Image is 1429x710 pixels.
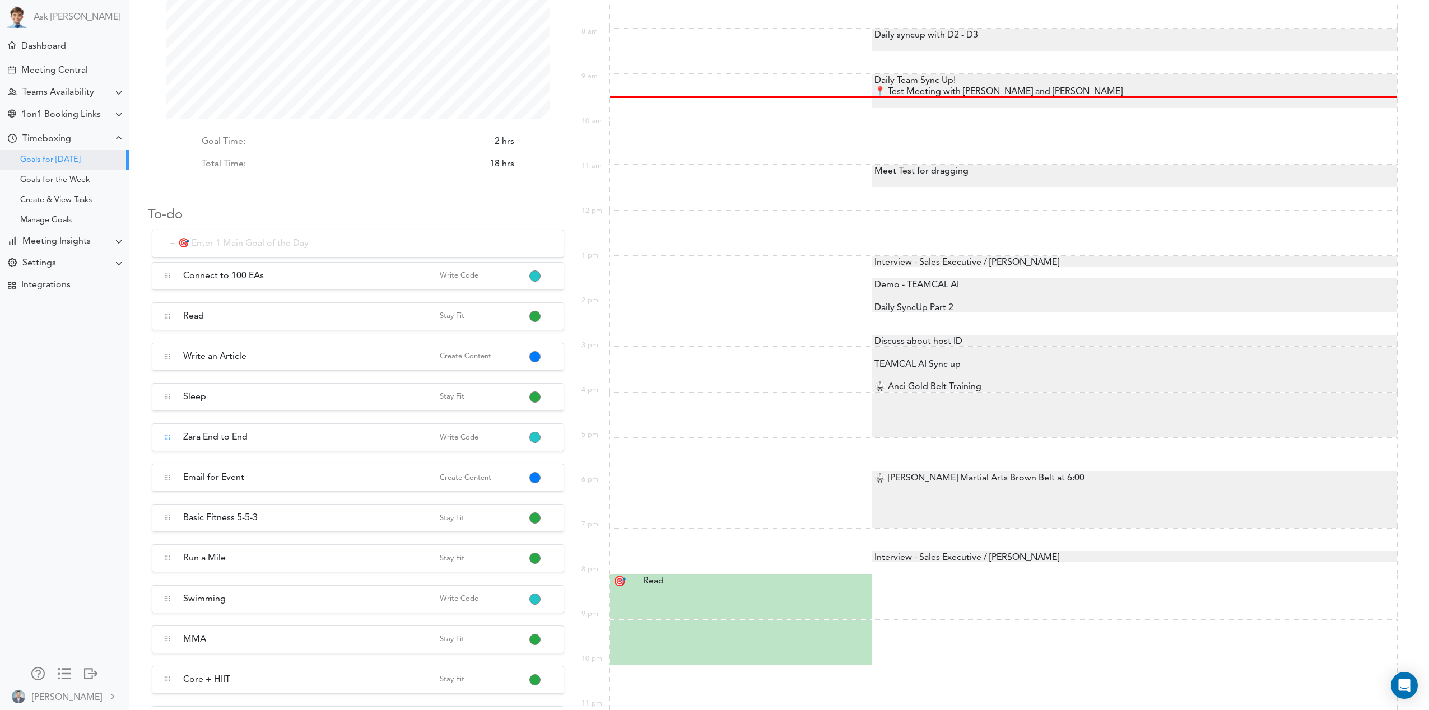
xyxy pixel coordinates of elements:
span: Core + HIIT [183,673,440,686]
div: 18 hrs [490,157,514,180]
div: Assign Goal [633,566,850,570]
div: Assign Goal [633,589,850,593]
div: Assign Goal [633,328,850,331]
div: Assign Goal [633,517,850,521]
span: 1 pm [581,250,601,295]
div: Assign Goal [633,536,850,540]
div: 🥋 Anci Gold Belt Training(3:45pm - 5 pm) [872,380,981,394]
div: Assign Goal [633,468,850,471]
div: Assign Goal [633,92,850,96]
div: Assign Goal [633,475,850,479]
div: Assign Goal [633,653,850,657]
div: Assign Goal [633,661,850,665]
div: Assign Goal [633,384,850,388]
a: Manage Members and Externals [31,667,45,683]
div: Assign Goal [633,233,850,237]
div: Assign Goal [633,40,850,44]
div: Assign Goal [633,157,850,161]
span: Write an Article [183,350,440,363]
div: Assign Goal [633,487,850,491]
div: Assign Goal [633,657,850,661]
span: 4 pm [581,385,601,429]
div: Assign Goal [633,77,850,81]
div: Assign Goal [633,24,850,28]
div: Write Code [440,432,478,443]
div: Assign Goal [633,153,850,157]
div: Assign Goal [633,286,850,289]
div: Assign Goal [633,236,850,240]
div: Assign Goal [633,176,850,180]
div: Assign Goal [633,100,850,104]
div: Assign Goal [633,244,850,248]
div: Goals for the Week [20,177,90,183]
div: Assign Goal [633,600,850,604]
span: 10 pm [581,653,604,698]
div: 1on1 Booking Links [21,110,101,120]
div: Assign Goal [633,449,850,453]
div: Assign Goal [633,267,850,271]
div: Assign Goal [633,642,850,646]
div: Assign Goal [633,187,850,191]
div: Assign Goal [633,127,850,130]
div: Assign Goal [633,404,850,408]
div: Assign Goal [633,570,850,574]
div: Teams Availability [22,87,94,98]
div: Assign Goal [633,320,850,324]
span: Connect to 100 EAs [183,269,440,283]
div: Meeting Central [21,66,88,76]
div: Stay Fit [440,553,464,564]
div: Assign Goal [633,692,850,695]
div: Assign Goal [633,108,850,111]
span: 3 pm [581,340,601,385]
div: Assign Goal [633,89,850,93]
div: 2 hrs [495,135,514,157]
div: Assign Goal [633,271,850,275]
div: Stay Fit [440,674,464,685]
div: 📍 Test Meeting with Jagi and Vidya(9:15 am - 9:45 am) [872,85,1123,99]
div: Assign Goal [633,331,850,335]
div: Timeboxing [22,134,71,144]
div: Assign Goal [633,672,850,676]
div: Assign Goal [633,54,850,58]
div: Assign Goal [633,150,850,153]
div: Assign Goal [633,638,850,642]
span: 8 am [581,26,600,71]
a: Ask [PERSON_NAME] [34,12,120,23]
div: Assign Goal [633,445,850,449]
div: Assign Goal [633,562,850,566]
span: 11 am [581,161,604,205]
div: Share Meeting Link [8,110,16,120]
div: TEAMCAL AI Sync up(3:15pm - 3:45pm) [872,358,961,371]
p: Total Time: [202,157,246,171]
div: Current Time: 9:30 am [872,96,1397,100]
div: Assign Goal [633,198,850,202]
div: Assign Goal [633,5,850,9]
div: Assign Goal [633,438,850,442]
div: Assign Goal [633,119,850,123]
div: Assign Goal [633,278,850,282]
img: Powered by TEAMCAL AI [6,6,28,28]
div: Assign Goal [633,646,850,650]
div: Assign Goal [633,85,850,89]
div: Create Meeting [8,66,16,74]
div: Assign Goal [633,165,850,169]
div: Assign Goal [633,422,850,426]
div: Assign Goal [633,684,850,688]
div: Assign Goal [633,464,850,468]
div: Assign Goal [633,351,850,354]
div: Assign Goal [633,635,850,639]
span: Sleep [183,390,440,404]
div: Assign Goal [633,142,850,146]
div: Assign Goal [633,211,850,214]
div: Assign Goal [633,703,850,707]
div: Meeting Dashboard [8,41,16,49]
div: Assign Goal [633,297,850,301]
div: Assign Goal [633,555,850,559]
div: Assign Goal [633,289,850,293]
div: Assign Goal [633,9,850,13]
div: Assign Goal [633,195,850,199]
div: Assign Goal [633,343,850,347]
div: Assign Goal [633,540,850,544]
span: Email for Event [183,471,440,484]
div: Demo - TEAMCAL AI(1:30pm - 2:15pm) [872,278,959,292]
